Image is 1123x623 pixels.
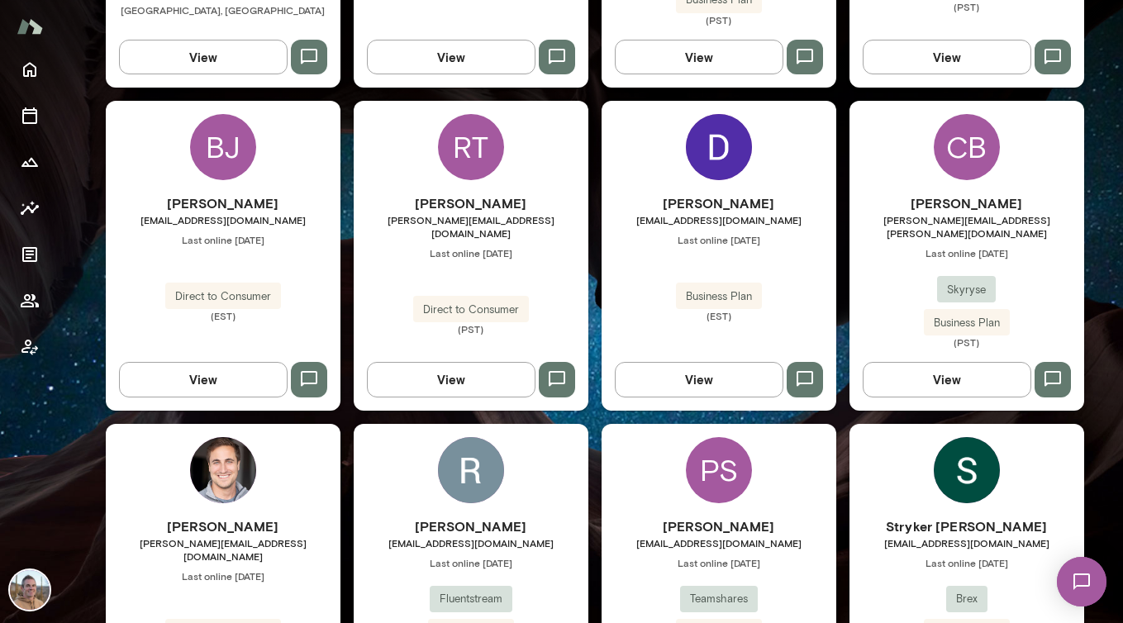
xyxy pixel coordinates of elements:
img: Adam Griffin [10,570,50,610]
span: [EMAIL_ADDRESS][DOMAIN_NAME] [354,536,588,549]
h6: [PERSON_NAME] [354,516,588,536]
span: [PERSON_NAME][EMAIL_ADDRESS][DOMAIN_NAME] [354,213,588,240]
div: PS [686,437,752,503]
h6: [PERSON_NAME] [354,193,588,213]
span: Last online [DATE] [106,233,340,246]
span: [EMAIL_ADDRESS][DOMAIN_NAME] [602,536,836,549]
button: Documents [13,238,46,271]
span: Last online [DATE] [602,233,836,246]
button: View [863,40,1031,74]
span: Business Plan [676,288,762,305]
button: View [367,362,535,397]
span: Skyryse [937,282,996,298]
span: Last online [DATE] [849,246,1084,259]
button: View [615,40,783,74]
h6: [PERSON_NAME] [849,193,1084,213]
img: Rob Katzer [438,437,504,503]
img: Taylor Umphreys [190,437,256,503]
span: Last online [DATE] [602,556,836,569]
span: Last online [DATE] [849,556,1084,569]
img: Stryker Mott [934,437,1000,503]
span: Direct to Consumer [165,288,281,305]
button: View [367,40,535,74]
button: Members [13,284,46,317]
span: Last online [DATE] [354,246,588,259]
span: [PERSON_NAME][EMAIL_ADDRESS][DOMAIN_NAME] [106,536,340,563]
span: [EMAIL_ADDRESS][DOMAIN_NAME] [106,213,340,226]
button: Home [13,53,46,86]
span: Last online [DATE] [354,556,588,569]
span: (EST) [602,309,836,322]
button: View [119,362,288,397]
span: Last online [DATE] [106,569,340,583]
span: [GEOGRAPHIC_DATA], [GEOGRAPHIC_DATA] [121,4,325,16]
button: Growth Plan [13,145,46,178]
span: (EST) [106,309,340,322]
div: BJ [190,114,256,180]
span: [EMAIL_ADDRESS][DOMAIN_NAME] [602,213,836,226]
button: View [863,362,1031,397]
button: View [615,362,783,397]
span: (PST) [354,322,588,335]
button: Insights [13,192,46,225]
h6: [PERSON_NAME] [602,193,836,213]
button: Client app [13,331,46,364]
button: View [119,40,288,74]
div: CB [934,114,1000,180]
span: (PST) [849,335,1084,349]
span: [EMAIL_ADDRESS][DOMAIN_NAME] [849,536,1084,549]
button: Sessions [13,99,46,132]
span: [PERSON_NAME][EMAIL_ADDRESS][PERSON_NAME][DOMAIN_NAME] [849,213,1084,240]
h6: [PERSON_NAME] [106,193,340,213]
span: (PST) [602,13,836,26]
span: Fluentstream [430,591,512,607]
span: Direct to Consumer [413,302,529,318]
h6: Stryker [PERSON_NAME] [849,516,1084,536]
span: Teamshares [680,591,758,607]
h6: [PERSON_NAME] [106,516,340,536]
span: Business Plan [924,315,1010,331]
span: Brex [946,591,987,607]
img: Diego Baugh [686,114,752,180]
h6: [PERSON_NAME] [602,516,836,536]
img: Mento [17,11,43,42]
div: RT [438,114,504,180]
